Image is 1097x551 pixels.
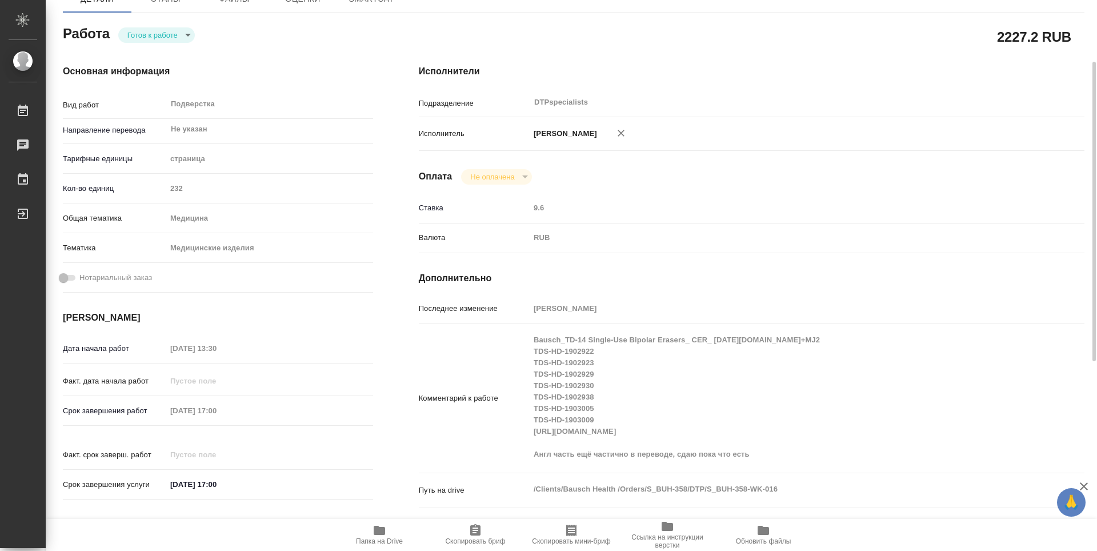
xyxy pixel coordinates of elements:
textarea: /Clients/Bausch Health /Orders/S_BUH-358/DTP/S_BUH-358-WK-016 [530,480,1029,499]
div: RUB [530,228,1029,247]
h4: Основная информация [63,65,373,78]
span: Скопировать мини-бриф [532,537,610,545]
button: Папка на Drive [331,519,427,551]
p: Факт. срок заверш. работ [63,449,166,461]
button: Готов к работе [124,30,181,40]
input: Пустое поле [166,446,266,463]
p: Дата начала работ [63,343,166,354]
p: Кол-во единиц [63,183,166,194]
button: Удалить исполнителя [608,121,634,146]
span: Ссылка на инструкции верстки [626,533,708,549]
p: Срок завершения работ [63,405,166,417]
div: Медицина [166,209,373,228]
textarea: Bausch_TD-14 Single-Use Bipolar Erasers_ CER_ [DATE][DOMAIN_NAME]+MJ2 TDS-HD-1902922 TDS-HD-19029... [530,330,1029,464]
button: Ссылка на инструкции верстки [619,519,715,551]
button: 🙏 [1057,488,1086,517]
p: Валюта [419,232,530,243]
span: Папка на Drive [356,537,403,545]
p: [PERSON_NAME] [530,128,597,139]
p: Срок завершения услуги [63,479,166,490]
h4: Исполнители [419,65,1084,78]
input: Пустое поле [166,373,266,389]
span: Обновить файлы [736,537,791,545]
p: Вид работ [63,99,166,111]
div: Готов к работе [461,169,531,185]
button: Скопировать мини-бриф [523,519,619,551]
input: Пустое поле [530,300,1029,317]
input: Пустое поле [166,340,266,357]
span: 🙏 [1062,490,1081,514]
p: Общая тематика [63,213,166,224]
p: Факт. дата начала работ [63,376,166,387]
div: страница [166,149,373,169]
p: Подразделение [419,98,530,109]
span: Нотариальный заказ [79,272,152,284]
h4: [PERSON_NAME] [63,311,373,325]
input: Пустое поле [530,199,1029,216]
p: Комментарий к работе [419,393,530,404]
button: Обновить файлы [715,519,811,551]
span: Скопировать бриф [445,537,505,545]
input: ✎ Введи что-нибудь [166,476,266,493]
input: Пустое поле [166,180,373,197]
p: Путь на drive [419,485,530,496]
p: Тематика [63,242,166,254]
button: Не оплачена [467,172,518,182]
p: Тарифные единицы [63,153,166,165]
input: Пустое поле [166,402,266,419]
h2: 2227.2 RUB [997,27,1071,46]
p: Последнее изменение [419,303,530,314]
h4: Дополнительно [419,271,1084,285]
h4: Оплата [419,170,453,183]
p: Ставка [419,202,530,214]
div: Готов к работе [118,27,195,43]
p: Исполнитель [419,128,530,139]
p: Направление перевода [63,125,166,136]
div: Медицинские изделия [166,238,373,258]
button: Скопировать бриф [427,519,523,551]
h2: Работа [63,22,110,43]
